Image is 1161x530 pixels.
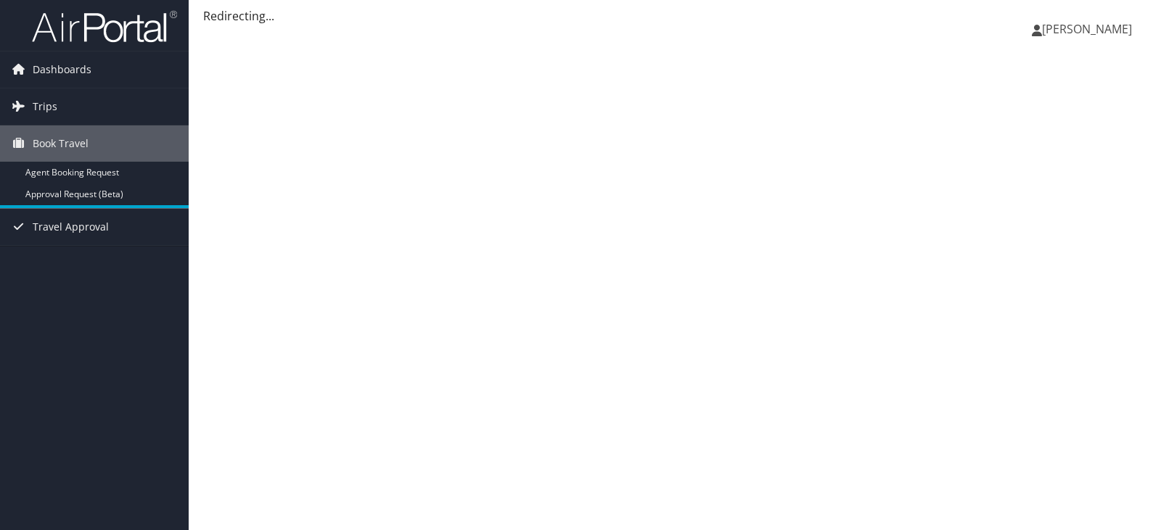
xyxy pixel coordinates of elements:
[33,88,57,125] span: Trips
[33,51,91,88] span: Dashboards
[1032,7,1146,51] a: [PERSON_NAME]
[32,9,177,44] img: airportal-logo.png
[33,209,109,245] span: Travel Approval
[1042,21,1132,37] span: [PERSON_NAME]
[203,7,1146,25] div: Redirecting...
[33,125,89,162] span: Book Travel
